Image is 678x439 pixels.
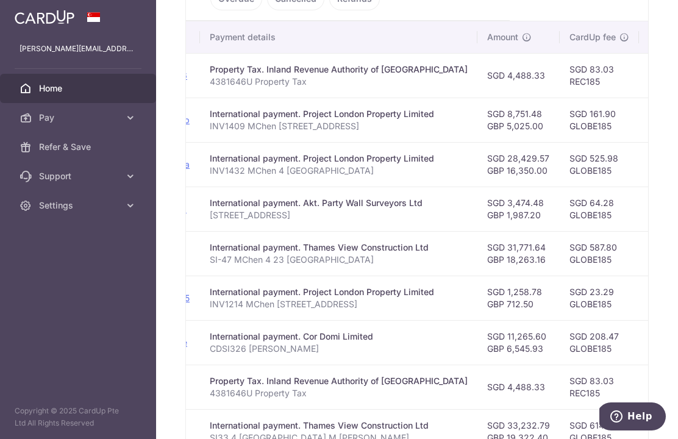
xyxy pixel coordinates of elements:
img: CardUp [15,10,74,24]
td: SGD 161.90 GLOBE185 [560,98,639,142]
div: Property Tax. Inland Revenue Authority of [GEOGRAPHIC_DATA] [210,63,468,76]
td: SGD 4,488.33 [477,53,560,98]
td: SGD 3,474.48 GBP 1,987.20 [477,187,560,231]
span: CardUp fee [569,31,616,43]
td: SGD 208.47 GLOBE185 [560,320,639,365]
td: SGD 28,429.57 GBP 16,350.00 [477,142,560,187]
p: INV1409 MChen [STREET_ADDRESS] [210,120,468,132]
td: SGD 83.03 REC185 [560,53,639,98]
td: SGD 11,265.60 GBP 6,545.93 [477,320,560,365]
div: International payment. Thames View Construction Ltd [210,419,468,432]
td: SGD 1,258.78 GBP 712.50 [477,276,560,320]
span: Refer & Save [39,141,120,153]
td: SGD 587.80 GLOBE185 [560,231,639,276]
span: Support [39,170,120,182]
p: [STREET_ADDRESS] [210,209,468,221]
div: International payment. Thames View Construction Ltd [210,241,468,254]
span: Home [39,82,120,95]
td: SGD 31,771.64 GBP 18,263.16 [477,231,560,276]
span: Amount [487,31,518,43]
td: SGD 64.28 GLOBE185 [560,187,639,231]
p: INV1214 MChen [STREET_ADDRESS] [210,298,468,310]
span: Pay [39,112,120,124]
div: Property Tax. Inland Revenue Authority of [GEOGRAPHIC_DATA] [210,375,468,387]
p: INV1432 MChen 4 [GEOGRAPHIC_DATA] [210,165,468,177]
td: SGD 525.98 GLOBE185 [560,142,639,187]
iframe: Opens a widget where you can find more information [599,402,666,433]
div: International payment. Project London Property Limited [210,108,468,120]
td: SGD 83.03 REC185 [560,365,639,409]
th: Payment details [200,21,477,53]
td: SGD 4,488.33 [477,365,560,409]
div: International payment. Project London Property Limited [210,152,468,165]
td: SGD 8,751.48 GBP 5,025.00 [477,98,560,142]
p: 4381646U Property Tax [210,387,468,399]
p: CDSI326 [PERSON_NAME] [210,343,468,355]
td: SGD 23.29 GLOBE185 [560,276,639,320]
p: [PERSON_NAME][EMAIL_ADDRESS][PERSON_NAME][DOMAIN_NAME] [20,43,137,55]
div: International payment. Project London Property Limited [210,286,468,298]
p: SI-47 MChen 4 23 [GEOGRAPHIC_DATA] [210,254,468,266]
div: International payment. Cor Domi Limited [210,330,468,343]
span: Settings [39,199,120,212]
p: 4381646U Property Tax [210,76,468,88]
div: International payment. Akt. Party Wall Surveyors Ltd [210,197,468,209]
